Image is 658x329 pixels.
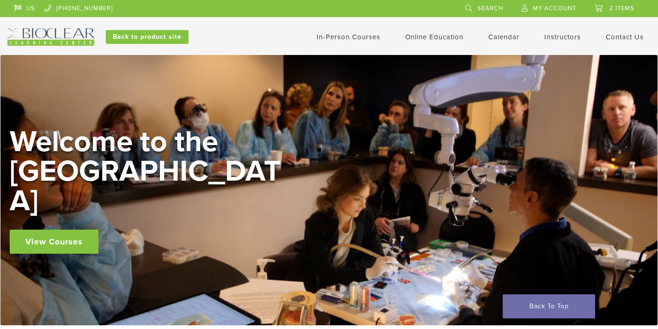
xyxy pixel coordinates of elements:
[10,127,287,216] h2: Welcome to the [GEOGRAPHIC_DATA]
[317,33,380,41] a: In-Person Courses
[544,33,581,41] a: Instructors
[606,33,644,41] a: Contact Us
[106,30,189,44] a: Back to product site
[477,5,503,12] span: Search
[609,5,634,12] span: 2 items
[488,33,519,41] a: Calendar
[405,33,463,41] a: Online Education
[503,294,595,318] a: Back To Top
[533,5,576,12] span: My Account
[7,28,94,46] img: Bioclear
[10,230,98,254] a: View Courses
